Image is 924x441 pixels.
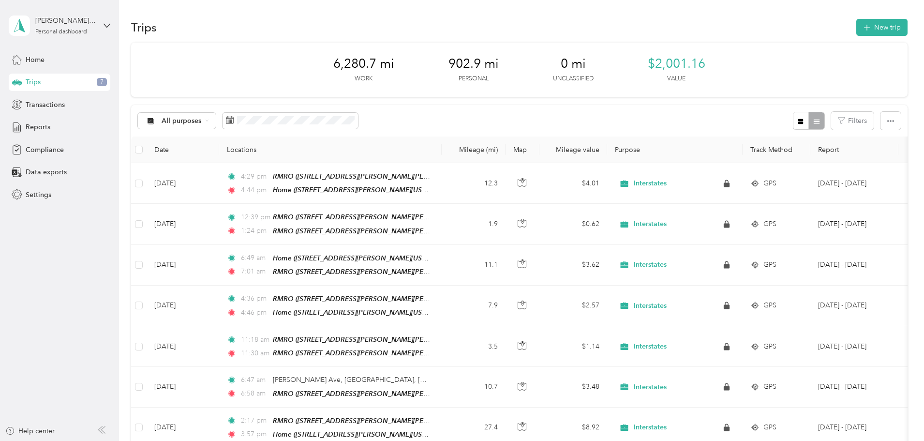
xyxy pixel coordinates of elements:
[147,367,219,407] td: [DATE]
[273,295,504,303] span: RMRO ([STREET_ADDRESS][PERSON_NAME][PERSON_NAME][US_STATE])
[763,300,776,311] span: GPS
[26,55,45,65] span: Home
[273,430,447,439] span: Home ([STREET_ADDRESS][PERSON_NAME][US_STATE])
[273,186,447,194] span: Home ([STREET_ADDRESS][PERSON_NAME][US_STATE])
[442,367,506,407] td: 10.7
[763,381,776,392] span: GPS
[539,204,607,244] td: $0.62
[442,204,506,244] td: 1.9
[162,118,202,124] span: All purposes
[831,112,874,130] button: Filters
[634,383,667,392] span: Interstates
[273,335,504,344] span: RMRO ([STREET_ADDRESS][PERSON_NAME][PERSON_NAME][US_STATE])
[131,22,157,32] h1: Trips
[539,245,607,286] td: $3.62
[241,212,268,223] span: 12:39 pm
[26,167,67,177] span: Data exports
[763,178,776,189] span: GPS
[539,367,607,407] td: $3.48
[241,388,268,399] span: 6:58 am
[241,293,268,304] span: 4:36 pm
[870,387,924,441] iframe: Everlance-gr Chat Button Frame
[241,185,268,196] span: 4:44 pm
[273,213,504,221] span: RMRO ([STREET_ADDRESS][PERSON_NAME][PERSON_NAME][US_STATE])
[5,426,55,436] button: Help center
[810,204,898,244] td: May 1 - 31, 2025
[856,19,908,36] button: New trip
[634,302,667,310] span: Interstates
[219,137,442,163] th: Locations
[97,78,107,87] span: 7
[442,326,506,367] td: 3.5
[241,253,268,263] span: 6:49 am
[26,145,64,155] span: Compliance
[273,308,447,317] span: Home ([STREET_ADDRESS][PERSON_NAME][US_STATE])
[26,77,41,87] span: Trips
[147,326,219,367] td: [DATE]
[241,348,268,359] span: 11:30 am
[539,137,607,163] th: Mileage value
[241,226,268,236] span: 1:24 pm
[241,335,268,345] span: 11:18 am
[810,367,898,407] td: May 1 - 31, 2025
[763,259,776,270] span: GPS
[241,429,268,440] span: 3:57 pm
[273,349,504,357] span: RMRO ([STREET_ADDRESS][PERSON_NAME][PERSON_NAME][US_STATE])
[810,326,898,367] td: May 1 - 31, 2025
[763,422,776,433] span: GPS
[448,56,499,72] span: 902.9 mi
[506,137,539,163] th: Map
[333,56,394,72] span: 6,280.7 mi
[147,286,219,326] td: [DATE]
[743,137,810,163] th: Track Method
[273,172,504,181] span: RMRO ([STREET_ADDRESS][PERSON_NAME][PERSON_NAME][US_STATE])
[273,268,504,276] span: RMRO ([STREET_ADDRESS][PERSON_NAME][PERSON_NAME][US_STATE])
[241,415,268,426] span: 2:17 pm
[539,286,607,326] td: $2.57
[273,376,488,384] span: [PERSON_NAME] Ave, [GEOGRAPHIC_DATA], [GEOGRAPHIC_DATA]
[648,56,705,72] span: $2,001.16
[241,171,268,182] span: 4:29 pm
[561,56,586,72] span: 0 mi
[810,137,898,163] th: Report
[634,179,667,188] span: Interstates
[241,375,268,385] span: 6:47 am
[147,204,219,244] td: [DATE]
[241,266,268,277] span: 7:01 am
[26,122,50,132] span: Reports
[147,137,219,163] th: Date
[539,326,607,367] td: $1.14
[273,417,504,425] span: RMRO ([STREET_ADDRESS][PERSON_NAME][PERSON_NAME][US_STATE])
[26,190,51,200] span: Settings
[355,75,373,83] p: Work
[810,245,898,286] td: May 1 - 31, 2025
[763,341,776,352] span: GPS
[634,220,667,228] span: Interstates
[273,390,504,398] span: RMRO ([STREET_ADDRESS][PERSON_NAME][PERSON_NAME][US_STATE])
[35,29,87,35] div: Personal dashboard
[273,227,504,235] span: RMRO ([STREET_ADDRESS][PERSON_NAME][PERSON_NAME][US_STATE])
[459,75,489,83] p: Personal
[810,286,898,326] td: May 1 - 31, 2025
[442,137,506,163] th: Mileage (mi)
[35,15,96,26] div: [PERSON_NAME] [PERSON_NAME]
[442,163,506,204] td: 12.3
[634,260,667,269] span: Interstates
[634,342,667,351] span: Interstates
[442,245,506,286] td: 11.1
[607,137,743,163] th: Purpose
[442,286,506,326] td: 7.9
[539,163,607,204] td: $4.01
[634,423,667,432] span: Interstates
[147,245,219,286] td: [DATE]
[147,163,219,204] td: [DATE]
[241,307,268,318] span: 4:46 pm
[553,75,594,83] p: Unclassified
[763,219,776,229] span: GPS
[26,100,65,110] span: Transactions
[810,163,898,204] td: May 1 - 31, 2025
[273,254,447,262] span: Home ([STREET_ADDRESS][PERSON_NAME][US_STATE])
[667,75,686,83] p: Value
